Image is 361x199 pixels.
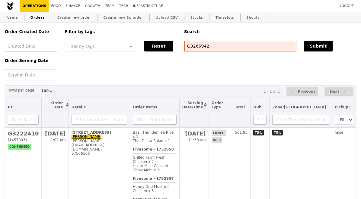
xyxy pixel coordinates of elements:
[8,130,39,137] h2: G3222410
[253,130,264,135] span: TS-L
[244,12,262,23] a: Shouts
[51,138,66,142] span: 1:02 pm
[212,101,223,109] span: Order Type
[133,164,168,172] span: Hikari Miso Chicken Chow Mein x 3
[133,139,177,143] div: Thai Fiesta Salad x 1
[212,137,222,143] span: web
[7,2,13,10] img: Grain logo
[133,185,169,193] span: Honey Duo Mustard Chicken x 5
[184,41,296,51] input: Search any field
[133,115,177,125] input: Filter Order Items
[133,147,174,151] b: Fivesome - 1752958
[304,41,333,51] button: Submit
[67,43,95,49] span: Filter by tags
[133,176,174,181] b: Fivesome - 1752957
[272,130,283,135] span: TS-L
[188,12,206,23] a: Stocks
[5,58,57,63] h5: Order Serving Date
[44,130,65,137] h2: [DATE]
[272,105,326,109] span: Zone/[GEOGRAPHIC_DATA]
[72,139,127,151] div: [PERSON_NAME][EMAIL_ADDRESS][DOMAIN_NAME]
[72,105,86,109] span: Details
[213,12,236,23] a: Timeslots
[8,105,12,109] span: ID
[72,115,127,125] input: Filter by Address, Name, Email, Mobile
[55,12,94,23] a: Create new order
[133,105,157,109] span: Order Items
[335,105,350,109] span: Pickup?
[28,12,47,23] a: Orders
[5,30,57,34] h5: Order Created Date
[65,30,177,34] h5: Filter by tags
[264,89,280,94] div: 1 - 1 of 1
[153,12,180,23] a: Upload CSV
[144,41,173,51] button: Reset
[8,138,39,142] div: (1457803)
[286,87,318,96] button: Previous
[8,87,36,93] label: Rows per page:
[5,12,21,23] a: Users
[8,144,31,150] span: confirmed
[212,130,226,136] span: lunch
[253,115,267,125] input: Filter Hub
[8,115,39,125] input: ID or Salesperson name
[5,70,57,80] input: Serving Date
[335,130,343,135] span: false
[133,130,177,139] div: Basil Thunder Tea Rice x 1
[182,130,206,137] h2: [DATE]
[101,12,146,23] a: Create new 3p order
[330,88,339,95] span: Next
[133,155,165,164] span: Grilled Farm Fresh Chicken x 2
[184,30,356,34] h5: Search
[235,130,248,135] span: 561.95
[253,105,261,109] span: Hub
[72,135,102,139] a: [PERSON_NAME]
[72,130,127,135] div: [STREET_ADDRESS]
[188,138,206,142] span: 11:30 am
[298,88,316,95] span: Previous
[5,41,57,51] input: Created Date
[324,87,353,96] button: Next
[272,115,329,125] input: Filter Zone/Pickup Point
[72,151,127,156] div: 97566106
